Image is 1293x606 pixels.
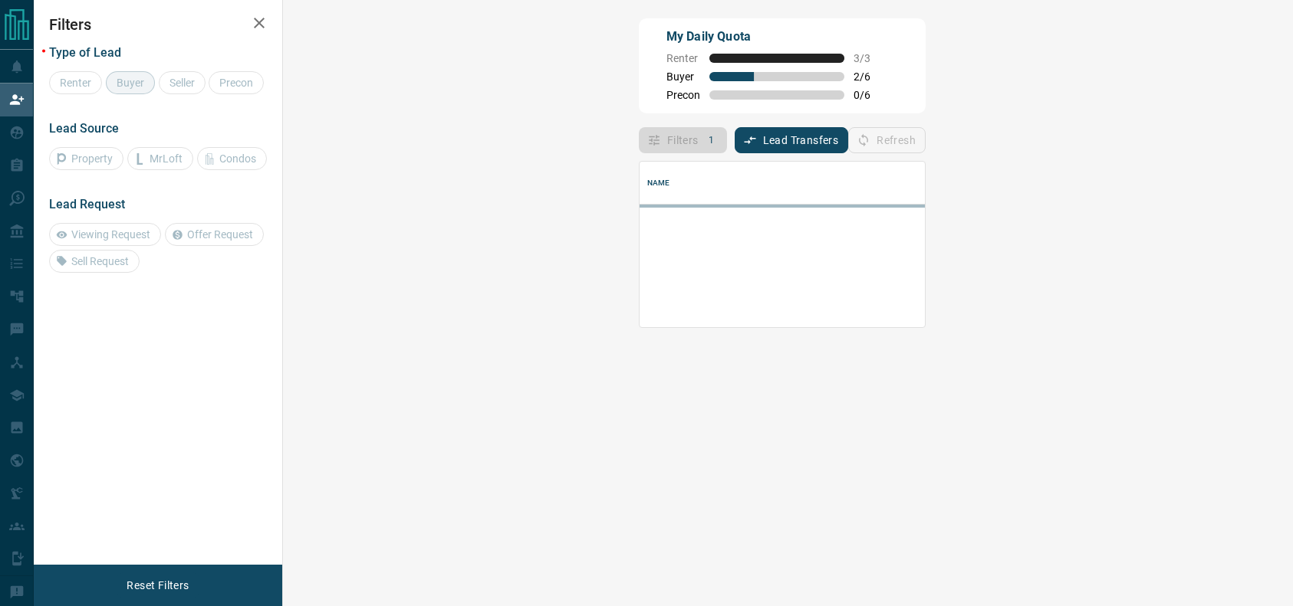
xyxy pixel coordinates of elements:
[666,89,700,101] span: Precon
[854,70,887,83] span: 2 / 6
[117,572,199,598] button: Reset Filters
[666,52,700,64] span: Renter
[49,197,125,211] span: Lead Request
[640,162,1015,205] div: Name
[854,52,887,64] span: 3 / 3
[666,70,700,83] span: Buyer
[647,162,670,205] div: Name
[666,28,887,46] p: My Daily Quota
[49,45,121,60] span: Type of Lead
[854,89,887,101] span: 0 / 6
[735,127,849,153] button: Lead Transfers
[49,121,119,136] span: Lead Source
[49,15,267,34] h2: Filters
